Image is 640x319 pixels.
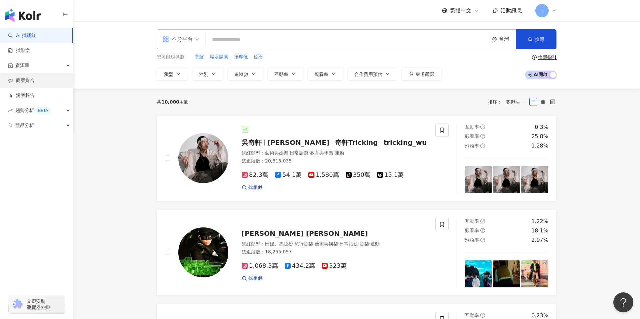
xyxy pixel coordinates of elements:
[531,236,548,244] div: 2.97%
[480,125,485,129] span: question-circle
[161,99,183,105] span: 10,000+
[465,260,492,287] img: post-image
[499,36,516,42] div: 台灣
[465,228,479,233] span: 觀看率
[274,72,288,77] span: 互動率
[313,241,314,246] span: ·
[194,53,204,61] button: 養髮
[265,150,288,156] span: 藝術與娛樂
[195,54,204,60] span: 養髮
[480,238,485,242] span: question-circle
[164,72,173,77] span: 類型
[267,139,329,147] span: [PERSON_NAME]
[384,139,427,147] span: tricking_wu
[488,97,529,107] div: 排序：
[377,171,404,178] span: 15.1萬
[248,184,262,191] span: 找相似
[338,241,339,246] span: ·
[242,262,278,269] span: 1,068.3萬
[8,77,35,84] a: 商案媒合
[335,150,344,156] span: 運動
[162,34,193,45] div: 不分平台
[209,53,229,61] button: 爆水膠囊
[15,118,34,133] span: 競品分析
[493,260,520,287] img: post-image
[178,227,228,277] img: KOL Avatar
[288,150,290,156] span: ·
[335,139,378,147] span: 奇軒Tricking
[531,227,548,234] div: 18.1%
[8,92,35,99] a: 洞察報告
[157,115,557,201] a: KOL Avatar吳奇軒[PERSON_NAME]奇軒Trickingtricking_wu網紅類型：藝術與娛樂·日常話題·教育與學習·運動總追蹤數：20,815,03582.3萬54.1萬1...
[178,133,228,183] img: KOL Avatar
[465,143,479,149] span: 漲粉率
[242,158,427,164] div: 總追蹤數 ： 20,815,035
[275,171,302,178] span: 54.1萬
[315,241,338,246] span: 藝術與娛樂
[8,47,30,54] a: 找貼文
[162,36,169,43] span: appstore
[347,67,397,81] button: 合作費用預估
[480,228,485,233] span: question-circle
[416,71,434,77] span: 更多篩選
[157,54,189,60] span: 您可能感興趣：
[314,72,328,77] span: 觀看率
[521,260,548,287] img: post-image
[308,150,310,156] span: ·
[227,67,263,81] button: 追蹤數
[192,67,223,81] button: 性別
[465,218,479,224] span: 互動率
[322,262,346,269] span: 323萬
[465,166,492,193] img: post-image
[401,67,441,81] button: 更多篩選
[538,55,557,60] div: 搜尋指引
[248,275,262,282] span: 找相似
[521,166,548,193] img: post-image
[285,262,315,269] span: 434.2萬
[5,9,41,22] img: logo
[613,292,633,312] iframe: Help Scout Beacon - Open
[242,184,262,191] a: 找相似
[234,54,248,60] span: 按摩儀
[242,171,268,178] span: 82.3萬
[242,241,427,247] div: 網紅類型 ：
[465,313,479,318] span: 互動率
[9,295,65,313] a: chrome extension立即安裝 瀏覽器外掛
[8,108,13,113] span: rise
[506,97,526,107] span: 關聯性
[242,139,262,147] span: 吳奇軒
[234,53,248,61] button: 按摩儀
[369,241,370,246] span: ·
[310,150,333,156] span: 教育與學習
[541,7,543,14] span: J
[242,229,368,237] span: [PERSON_NAME] [PERSON_NAME]
[501,7,522,14] span: 活動訊息
[242,249,427,255] div: 總追蹤數 ： 18,255,057
[157,99,188,105] div: 共 筆
[242,150,427,157] div: 網紅類型 ：
[8,32,36,39] a: searchAI 找網紅
[210,54,228,60] span: 爆水膠囊
[290,150,308,156] span: 日常話題
[532,55,537,60] span: question-circle
[294,241,313,246] span: 流行音樂
[480,134,485,139] span: question-circle
[35,107,51,114] div: BETA
[15,103,51,118] span: 趨勢分析
[450,7,471,14] span: 繁體中文
[308,171,339,178] span: 1,580萬
[465,124,479,130] span: 互動率
[493,166,520,193] img: post-image
[267,67,303,81] button: 互動率
[535,37,544,42] span: 搜尋
[492,37,497,42] span: environment
[531,133,548,140] div: 25.8%
[339,241,358,246] span: 日常話題
[15,58,29,73] span: 資源庫
[234,72,248,77] span: 追蹤數
[307,67,343,81] button: 觀看率
[480,313,485,318] span: question-circle
[27,298,50,310] span: 立即安裝 瀏覽器外掛
[480,144,485,148] span: question-circle
[157,67,188,81] button: 類型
